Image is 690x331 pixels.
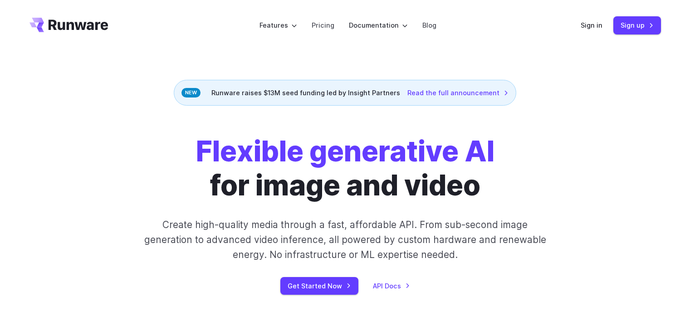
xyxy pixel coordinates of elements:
label: Features [259,20,297,30]
a: Blog [422,20,436,30]
h1: for image and video [196,135,494,203]
strong: Flexible generative AI [196,134,494,168]
a: Sign in [581,20,602,30]
label: Documentation [349,20,408,30]
a: Get Started Now [280,277,358,295]
a: Sign up [613,16,661,34]
div: Runware raises $13M seed funding led by Insight Partners [174,80,516,106]
a: Pricing [312,20,334,30]
a: Read the full announcement [407,88,509,98]
p: Create high-quality media through a fast, affordable API. From sub-second image generation to adv... [143,217,547,263]
a: Go to / [29,18,108,32]
a: API Docs [373,281,410,291]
